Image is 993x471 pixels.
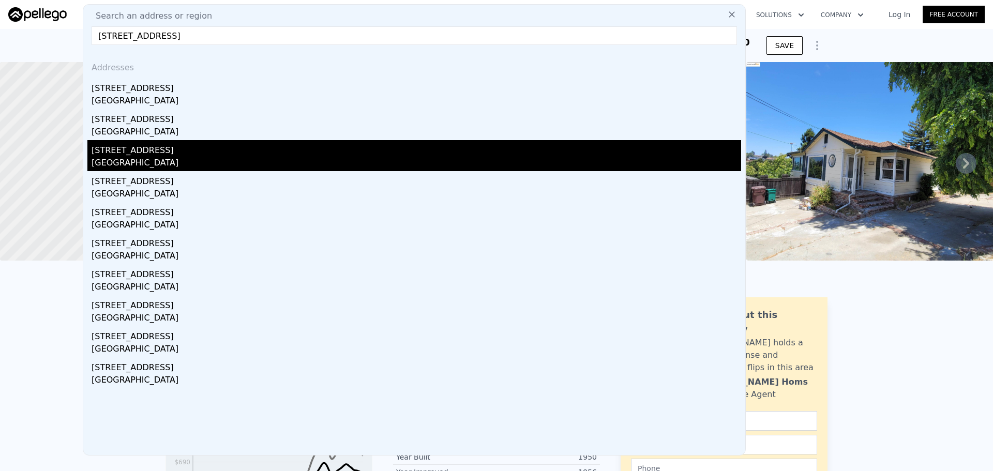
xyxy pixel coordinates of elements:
div: [STREET_ADDRESS] [92,109,741,126]
div: Addresses [87,53,741,78]
div: [GEOGRAPHIC_DATA] [92,374,741,388]
div: [PERSON_NAME] Homs [702,376,808,388]
div: [GEOGRAPHIC_DATA] [92,188,741,202]
div: 1950 [496,452,597,462]
div: [GEOGRAPHIC_DATA] [92,126,741,140]
div: [GEOGRAPHIC_DATA] [92,343,741,357]
div: Ask about this property [702,308,817,337]
a: Free Account [923,6,985,23]
tspan: $690 [174,459,190,466]
div: [PERSON_NAME] holds a broker license and personally flips in this area [702,337,817,374]
div: [STREET_ADDRESS] [92,357,741,374]
div: [GEOGRAPHIC_DATA] [92,250,741,264]
img: Pellego [8,7,67,22]
input: Enter an address, city, region, neighborhood or zip code [92,26,737,45]
div: [GEOGRAPHIC_DATA] [92,312,741,326]
div: [STREET_ADDRESS] [92,264,741,281]
div: [STREET_ADDRESS] [92,295,741,312]
div: [GEOGRAPHIC_DATA] [92,95,741,109]
div: [STREET_ADDRESS] [92,326,741,343]
div: [STREET_ADDRESS] [92,171,741,188]
div: [STREET_ADDRESS] [92,233,741,250]
div: [GEOGRAPHIC_DATA] [92,219,741,233]
button: Solutions [748,6,813,24]
span: Search an address or region [87,10,212,22]
button: Company [813,6,872,24]
div: Year Built [396,452,496,462]
div: [STREET_ADDRESS] [92,202,741,219]
div: [GEOGRAPHIC_DATA] [92,281,741,295]
div: [STREET_ADDRESS] [92,140,741,157]
a: Log In [876,9,923,20]
button: Show Options [807,35,827,56]
div: [STREET_ADDRESS] [92,78,741,95]
button: SAVE [766,36,803,55]
div: [GEOGRAPHIC_DATA] [92,157,741,171]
